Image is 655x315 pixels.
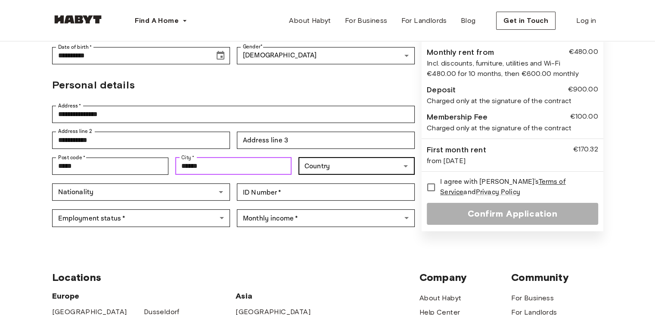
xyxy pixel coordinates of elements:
[289,16,331,26] span: About Habyt
[503,16,548,26] span: Get in Touch
[419,271,511,284] span: Company
[58,128,92,135] label: Address line 2
[440,177,565,197] a: Terms of Service
[237,47,415,64] div: [DEMOGRAPHIC_DATA]
[58,43,92,51] label: Date of birth
[427,69,598,79] div: €480.00 for 10 months, then €600.00 monthly
[282,12,338,29] a: About Habyt
[58,154,86,161] label: Post code
[427,144,486,156] div: First month rent
[511,293,554,303] a: For Business
[181,154,195,161] label: City
[511,271,603,284] span: Community
[58,102,81,110] label: Address
[461,16,476,26] span: Blog
[568,47,598,58] div: €480.00
[135,16,179,26] span: Find A Home
[427,47,494,58] div: Monthly rent from
[476,188,520,197] a: Privacy Policy
[570,111,598,123] div: €100.00
[345,16,388,26] span: For Business
[394,12,453,29] a: For Landlords
[52,271,419,284] span: Locations
[400,160,412,172] button: Open
[569,12,603,29] a: Log in
[427,84,456,96] div: Deposit
[427,111,487,123] div: Membership Fee
[338,12,394,29] a: For Business
[128,12,194,29] button: Find A Home
[427,58,598,69] div: Incl. discounts, furniture, utilities and Wi-Fi
[454,12,483,29] a: Blog
[236,291,327,301] span: Asia
[573,144,598,156] div: €170.32
[215,186,227,198] button: Open
[243,43,262,50] label: Gender *
[427,96,598,106] div: Charged only at the signature of the contract
[52,77,415,93] h2: Personal details
[427,156,598,166] div: from [DATE]
[212,47,229,64] button: Choose date, selected date is Aug 9, 2003
[52,15,104,24] img: Habyt
[401,16,447,26] span: For Landlords
[496,12,556,30] button: Get in Touch
[52,291,236,301] span: Europe
[440,177,591,198] span: I agree with [PERSON_NAME]'s and
[419,293,461,303] a: About Habyt
[568,84,598,96] div: €900.00
[427,123,598,133] div: Charged only at the signature of the contract
[576,16,596,26] span: Log in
